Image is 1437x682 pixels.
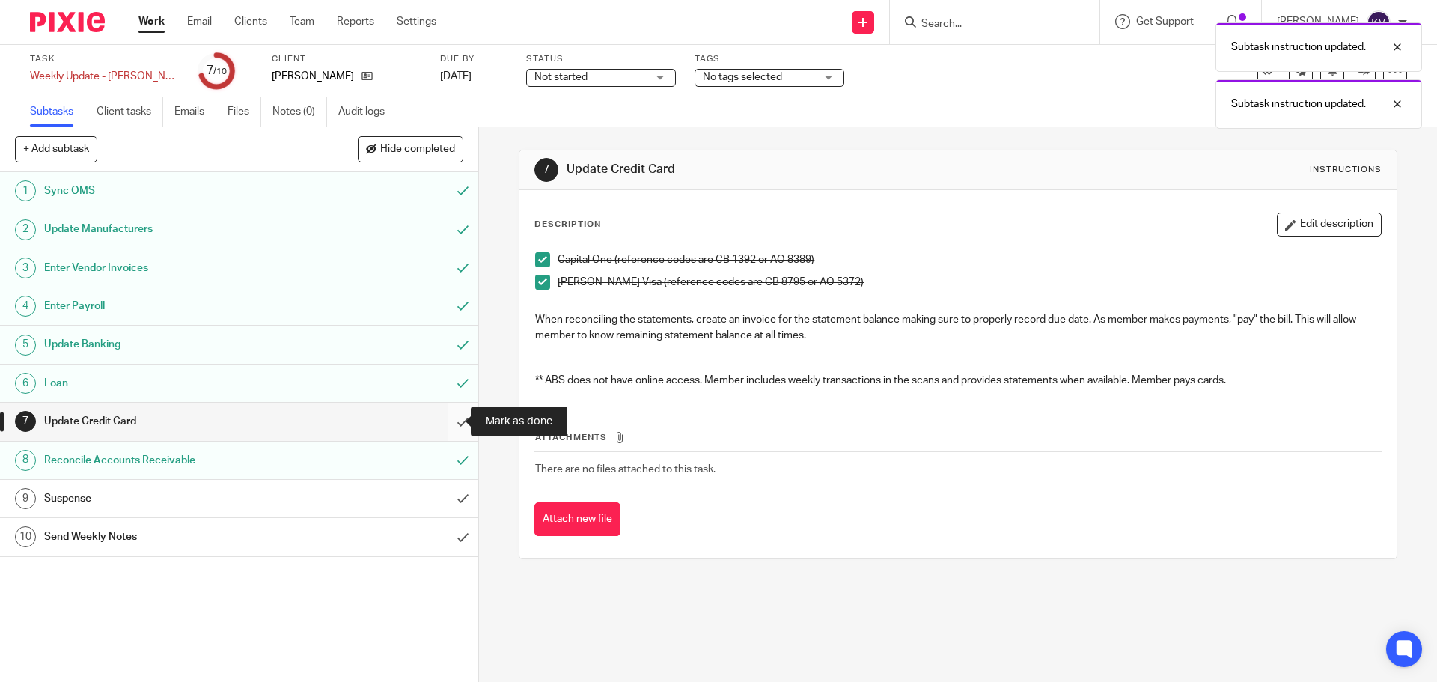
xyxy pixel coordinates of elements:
a: Audit logs [338,97,396,127]
label: Task [30,53,180,65]
h1: Send Weekly Notes [44,526,303,548]
div: 7 [15,411,36,432]
div: 5 [15,335,36,356]
h1: Suspense [44,487,303,510]
div: Weekly Update - [PERSON_NAME] [30,69,180,84]
p: Description [534,219,601,231]
label: Client [272,53,421,65]
h1: Update Credit Card [567,162,990,177]
div: 8 [15,450,36,471]
small: /10 [213,67,227,76]
div: 4 [15,296,36,317]
button: Attach new file [534,502,620,536]
div: 6 [15,373,36,394]
h1: Update Banking [44,333,303,356]
p: Subtask instruction updated. [1231,97,1366,112]
h1: Enter Payroll [44,295,303,317]
img: Pixie [30,12,105,32]
a: Notes (0) [272,97,327,127]
a: Email [187,14,212,29]
a: Subtasks [30,97,85,127]
h1: Update Credit Card [44,410,303,433]
a: Clients [234,14,267,29]
label: Status [526,53,676,65]
span: No tags selected [703,72,782,82]
button: + Add subtask [15,136,97,162]
h1: Enter Vendor Invoices [44,257,303,279]
a: Settings [397,14,436,29]
div: Weekly Update - Beauchamp [30,69,180,84]
p: Capital One (reference codes are CB 1392 or AO 8389) [558,252,1380,267]
button: Hide completed [358,136,463,162]
div: 3 [15,258,36,278]
a: Reports [337,14,374,29]
h1: Update Manufacturers [44,218,303,240]
p: [PERSON_NAME] [272,69,354,84]
h1: Loan [44,372,303,395]
span: [DATE] [440,71,472,82]
p: ** ABS does not have online access. Member includes weekly transactions in the scans and provides... [535,373,1380,388]
button: Edit description [1277,213,1382,237]
h1: Reconcile Accounts Receivable [44,449,303,472]
span: Hide completed [380,144,455,156]
label: Due by [440,53,507,65]
div: 2 [15,219,36,240]
a: Team [290,14,314,29]
span: Attachments [535,433,607,442]
p: [PERSON_NAME] Visa (reference codes are CB 8795 or AO 5372) [558,275,1380,290]
div: 7 [534,158,558,182]
a: Client tasks [97,97,163,127]
span: There are no files attached to this task. [535,464,716,475]
a: Files [228,97,261,127]
p: Subtask instruction updated. [1231,40,1366,55]
p: When reconciling the statements, create an invoice for the statement balance making sure to prope... [535,312,1380,343]
div: 9 [15,488,36,509]
div: 1 [15,180,36,201]
a: Work [138,14,165,29]
label: Tags [695,53,844,65]
span: Not started [534,72,588,82]
div: 10 [15,526,36,547]
div: 7 [207,62,227,79]
a: Emails [174,97,216,127]
img: svg%3E [1367,10,1391,34]
div: Instructions [1310,164,1382,176]
h1: Sync OMS [44,180,303,202]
